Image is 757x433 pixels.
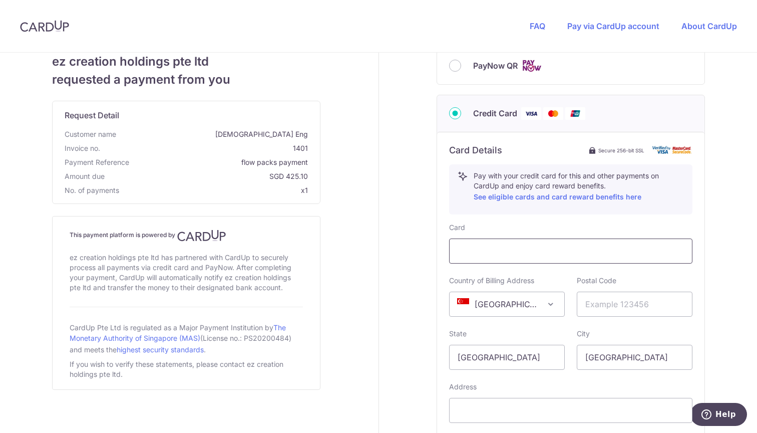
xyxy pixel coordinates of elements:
[70,319,303,357] div: CardUp Pte Ltd is regulated as a Major Payment Institution by (License no.: PS20200484) and meets...
[543,107,563,120] img: Mastercard
[70,251,303,295] div: ez creation holdings pte ltd has partnered with CardUp to securely process all payments via credi...
[450,292,564,316] span: Singapore
[692,403,747,428] iframe: Opens a widget where you can find more information
[652,146,692,154] img: card secure
[473,107,517,119] span: Credit Card
[577,276,616,286] label: Postal Code
[449,292,565,317] span: Singapore
[577,292,692,317] input: Example 123456
[65,185,119,195] span: No. of payments
[449,276,534,286] label: Country of Billing Address
[52,71,320,89] span: requested a payment from you
[65,171,105,181] span: Amount due
[120,129,308,139] span: [DEMOGRAPHIC_DATA] Eng
[567,21,659,31] a: Pay via CardUp account
[449,144,502,156] h6: Card Details
[70,230,303,242] h4: This payment platform is powered by
[458,245,684,257] iframe: Secure card payment input frame
[449,223,465,233] label: Card
[133,157,308,167] span: flow packs payment
[449,60,692,72] div: PayNow QR Cards logo
[70,357,303,381] div: If you wish to verify these statements, please contact ez creation holdings pte ltd.
[522,60,542,72] img: Cards logo
[65,158,129,166] span: translation missing: en.payment_reference
[65,143,100,153] span: Invoice no.
[474,192,641,201] a: See eligible cards and card reward benefits here
[521,107,541,120] img: Visa
[52,53,320,71] span: ez creation holdings pte ltd
[474,171,684,203] p: Pay with your credit card for this and other payments on CardUp and enjoy card reward benefits.
[177,230,226,242] img: CardUp
[565,107,585,120] img: Union Pay
[301,186,308,194] span: x1
[65,129,116,139] span: Customer name
[20,20,69,32] img: CardUp
[449,382,477,392] label: Address
[449,107,692,120] div: Credit Card Visa Mastercard Union Pay
[530,21,545,31] a: FAQ
[598,146,644,154] span: Secure 256-bit SSL
[65,110,119,120] span: translation missing: en.request_detail
[681,21,737,31] a: About CardUp
[117,345,204,354] a: highest security standards
[109,171,308,181] span: SGD 425.10
[473,60,518,72] span: PayNow QR
[449,329,467,339] label: State
[577,329,590,339] label: City
[104,143,308,153] span: 1401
